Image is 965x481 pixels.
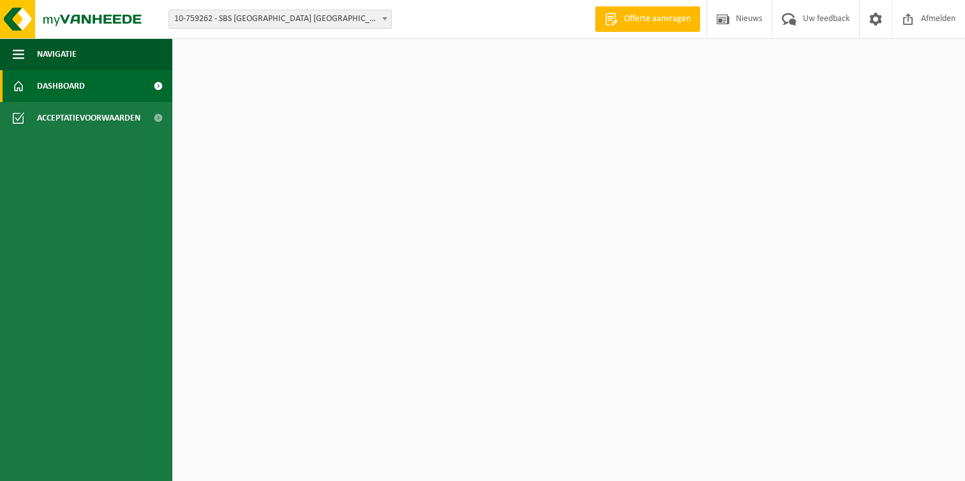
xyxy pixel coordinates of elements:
span: 10-759262 - SBS BELGIUM NV/GERT LATE NIGHT - ANTWERPEN [169,10,391,28]
span: Dashboard [37,70,85,102]
span: Offerte aanvragen [621,13,694,26]
span: Acceptatievoorwaarden [37,102,140,134]
span: Navigatie [37,38,77,70]
a: Offerte aanvragen [595,6,700,32]
span: 10-759262 - SBS BELGIUM NV/GERT LATE NIGHT - ANTWERPEN [168,10,392,29]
